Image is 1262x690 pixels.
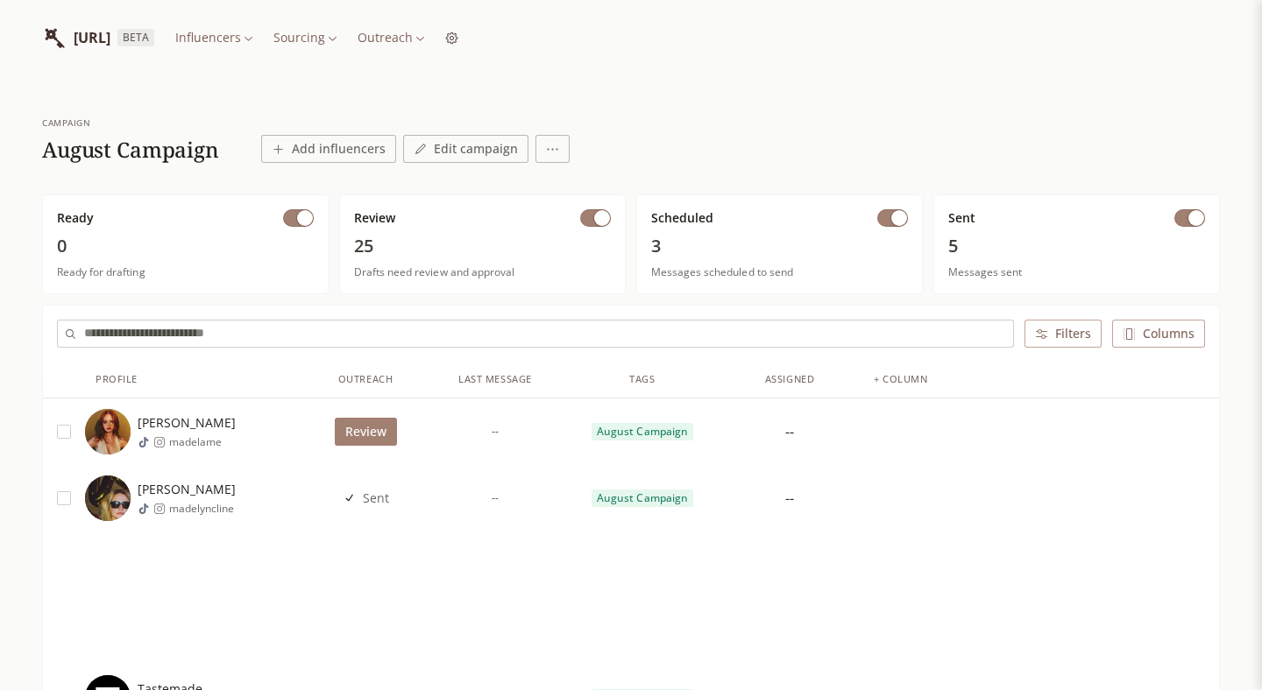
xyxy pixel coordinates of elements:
[458,372,532,387] div: Last Message
[168,25,259,50] button: Influencers
[57,234,314,258] span: 0
[492,491,499,505] span: --
[42,137,219,163] h1: August Campaign
[403,135,528,163] button: Edit campaign
[138,414,236,432] span: [PERSON_NAME]
[492,425,499,439] span: --
[169,435,236,449] span: madelame
[338,372,393,387] div: Outreach
[138,481,236,498] span: [PERSON_NAME]
[335,418,397,446] button: Review
[874,372,927,387] div: + column
[948,265,1205,279] span: Messages sent
[597,425,687,439] span: August Campaign
[948,234,1205,258] span: 5
[42,15,154,60] a: InfluencerList.ai[URL]BETA
[785,421,794,442] div: --
[948,209,975,227] span: Sent
[42,116,219,130] div: campaign
[651,209,713,227] span: Scheduled
[765,372,814,387] div: Assigned
[169,502,236,516] span: madelyncline
[785,488,794,509] div: --
[1112,320,1205,348] button: Columns
[96,372,138,387] div: Profile
[42,25,67,50] img: InfluencerList.ai
[74,27,110,48] span: [URL]
[354,209,395,227] span: Review
[651,265,908,279] span: Messages scheduled to send
[85,409,131,454] img: https://lookalike-images.influencerlist.ai/profiles/0c43f89b-593a-47f3-a7c0-a1746bf77c10.jpg
[57,209,94,227] span: Ready
[629,372,655,387] div: Tags
[354,234,611,258] span: 25
[354,265,611,279] span: Drafts need review and approval
[117,29,154,46] span: BETA
[1024,320,1102,348] button: Filters
[261,135,396,163] button: Add influencers
[266,25,344,50] button: Sourcing
[597,491,687,505] span: August Campaign
[57,265,314,279] span: Ready for drafting
[651,234,908,258] span: 3
[351,25,431,50] button: Outreach
[363,489,389,507] span: Sent
[85,475,131,521] img: https://lookalike-images.influencerlist.ai/profiles/2ef63ada-da5b-428e-8ed1-78e88e795ab1.jpg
